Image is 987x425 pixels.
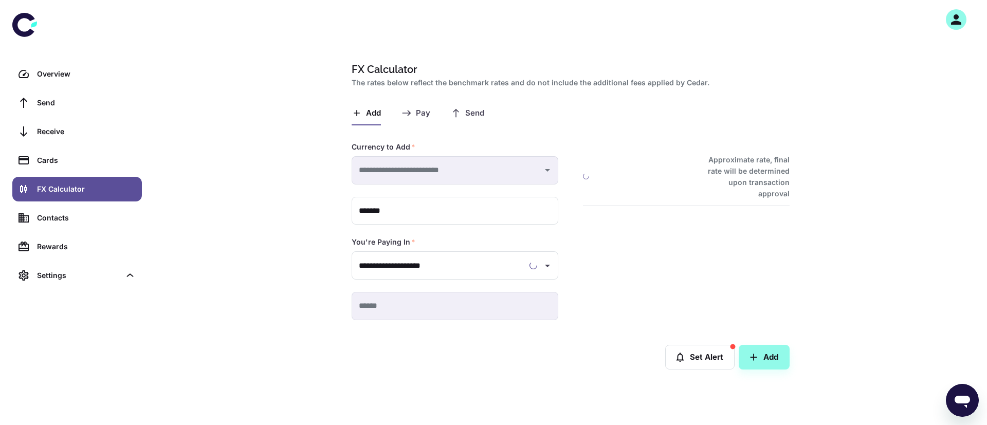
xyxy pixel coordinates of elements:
a: Contacts [12,206,142,230]
h2: The rates below reflect the benchmark rates and do not include the additional fees applied by Cedar. [352,77,785,88]
a: Cards [12,148,142,173]
div: FX Calculator [37,183,136,195]
h1: FX Calculator [352,62,785,77]
a: Send [12,90,142,115]
div: Receive [37,126,136,137]
a: Overview [12,62,142,86]
div: Contacts [37,212,136,224]
iframe: Button to launch messaging window [946,384,979,417]
div: Settings [12,263,142,288]
label: You're Paying In [352,237,415,247]
a: FX Calculator [12,177,142,201]
div: Cards [37,155,136,166]
div: Rewards [37,241,136,252]
a: Receive [12,119,142,144]
div: Settings [37,270,120,281]
button: Add [739,345,790,369]
span: Pay [416,108,430,118]
button: Set Alert [665,345,735,369]
button: Open [540,258,555,273]
h6: Approximate rate, final rate will be determined upon transaction approval [697,154,790,199]
div: Send [37,97,136,108]
a: Rewards [12,234,142,259]
span: Send [465,108,484,118]
label: Currency to Add [352,142,415,152]
span: Add [366,108,381,118]
div: Overview [37,68,136,80]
